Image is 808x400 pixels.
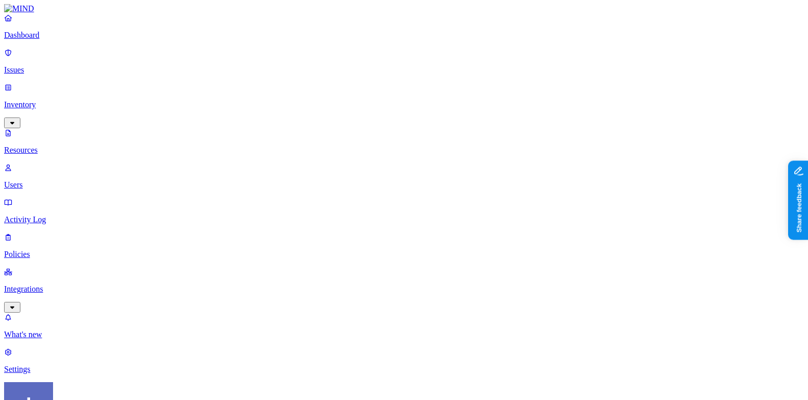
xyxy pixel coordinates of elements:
[4,347,804,374] a: Settings
[4,146,804,155] p: Resources
[4,128,804,155] a: Resources
[4,198,804,224] a: Activity Log
[4,215,804,224] p: Activity Log
[4,250,804,259] p: Policies
[4,330,804,339] p: What's new
[4,313,804,339] a: What's new
[4,13,804,40] a: Dashboard
[4,285,804,294] p: Integrations
[4,4,804,13] a: MIND
[4,83,804,127] a: Inventory
[4,4,34,13] img: MIND
[4,267,804,311] a: Integrations
[4,100,804,109] p: Inventory
[4,163,804,190] a: Users
[4,232,804,259] a: Policies
[4,31,804,40] p: Dashboard
[4,48,804,75] a: Issues
[4,365,804,374] p: Settings
[4,65,804,75] p: Issues
[4,180,804,190] p: Users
